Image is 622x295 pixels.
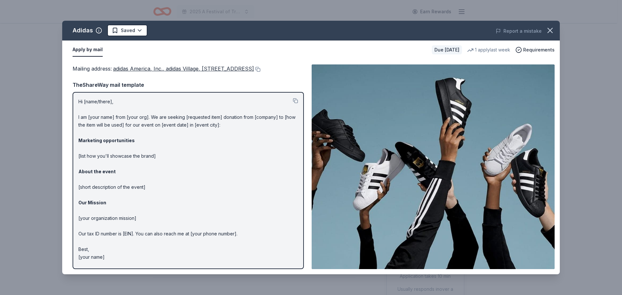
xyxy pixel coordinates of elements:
[113,65,254,72] span: adidas America, Inc., adidas Village, [STREET_ADDRESS]
[312,64,555,269] img: Image for Adidas
[515,46,555,54] button: Requirements
[78,138,135,143] strong: Marketing opportunities
[73,81,304,89] div: TheShareWay mail template
[432,45,462,54] div: Due [DATE]
[467,46,510,54] div: 1 apply last week
[107,25,147,36] button: Saved
[121,27,135,34] span: Saved
[73,25,93,36] div: Adidas
[78,98,298,261] p: Hi [name/there], I am [your name] from [your org]. We are seeking [requested item] donation from ...
[73,64,304,73] div: Mailing address :
[73,43,103,57] button: Apply by mail
[523,46,555,54] span: Requirements
[78,169,116,174] strong: About the event
[496,27,542,35] button: Report a mistake
[78,200,106,205] strong: Our Mission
